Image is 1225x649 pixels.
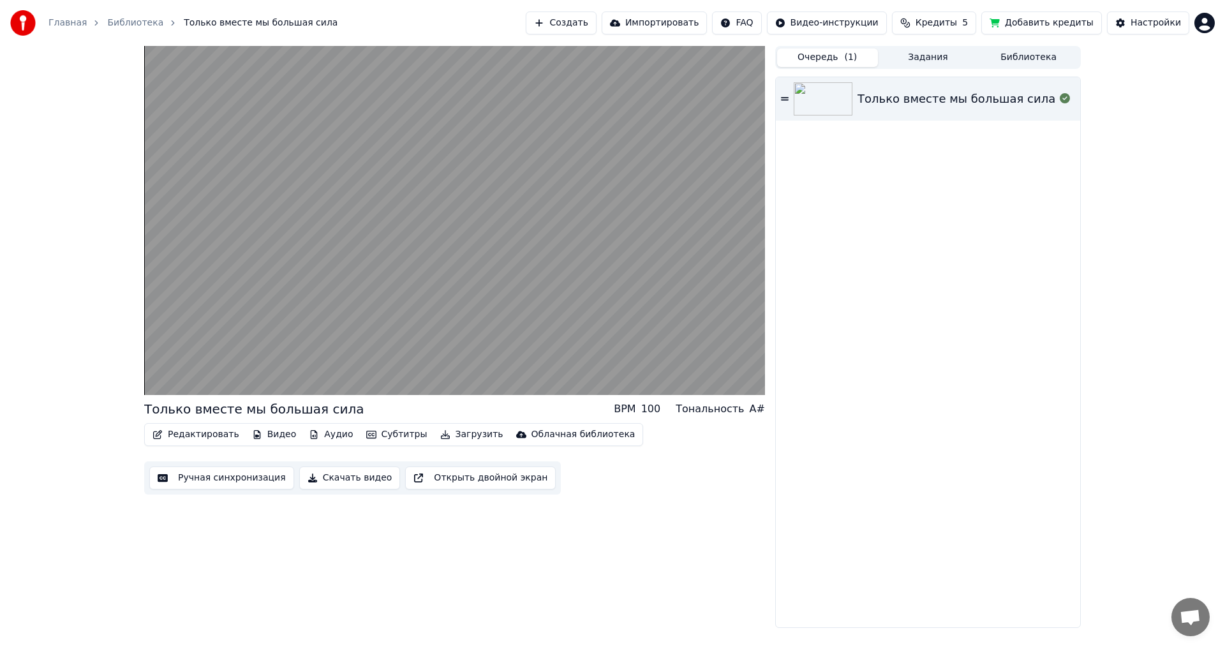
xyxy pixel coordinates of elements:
[857,90,1055,108] div: Только вместе мы большая сила
[531,428,635,441] div: Облачная библиотека
[10,10,36,36] img: youka
[144,400,364,418] div: Только вместе мы большая сила
[978,48,1079,67] button: Библиотека
[767,11,887,34] button: Видео-инструкции
[405,466,556,489] button: Открыть двойной экран
[878,48,979,67] button: Задания
[777,48,878,67] button: Очередь
[149,466,294,489] button: Ручная синхронизация
[299,466,401,489] button: Скачать видео
[304,426,358,444] button: Аудио
[1131,17,1181,29] div: Настройки
[1107,11,1189,34] button: Настройки
[892,11,976,34] button: Кредиты5
[184,17,338,29] span: Только вместе мы большая сила
[1171,598,1210,636] a: Открытый чат
[676,401,744,417] div: Тональность
[981,11,1102,34] button: Добавить кредиты
[147,426,244,444] button: Редактировать
[435,426,509,444] button: Загрузить
[247,426,302,444] button: Видео
[48,17,87,29] a: Главная
[962,17,968,29] span: 5
[361,426,433,444] button: Субтитры
[916,17,957,29] span: Кредиты
[107,17,163,29] a: Библиотека
[614,401,635,417] div: BPM
[526,11,596,34] button: Создать
[844,51,857,64] span: ( 1 )
[602,11,708,34] button: Импортировать
[641,401,661,417] div: 100
[712,11,761,34] button: FAQ
[48,17,338,29] nav: breadcrumb
[749,401,764,417] div: A#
